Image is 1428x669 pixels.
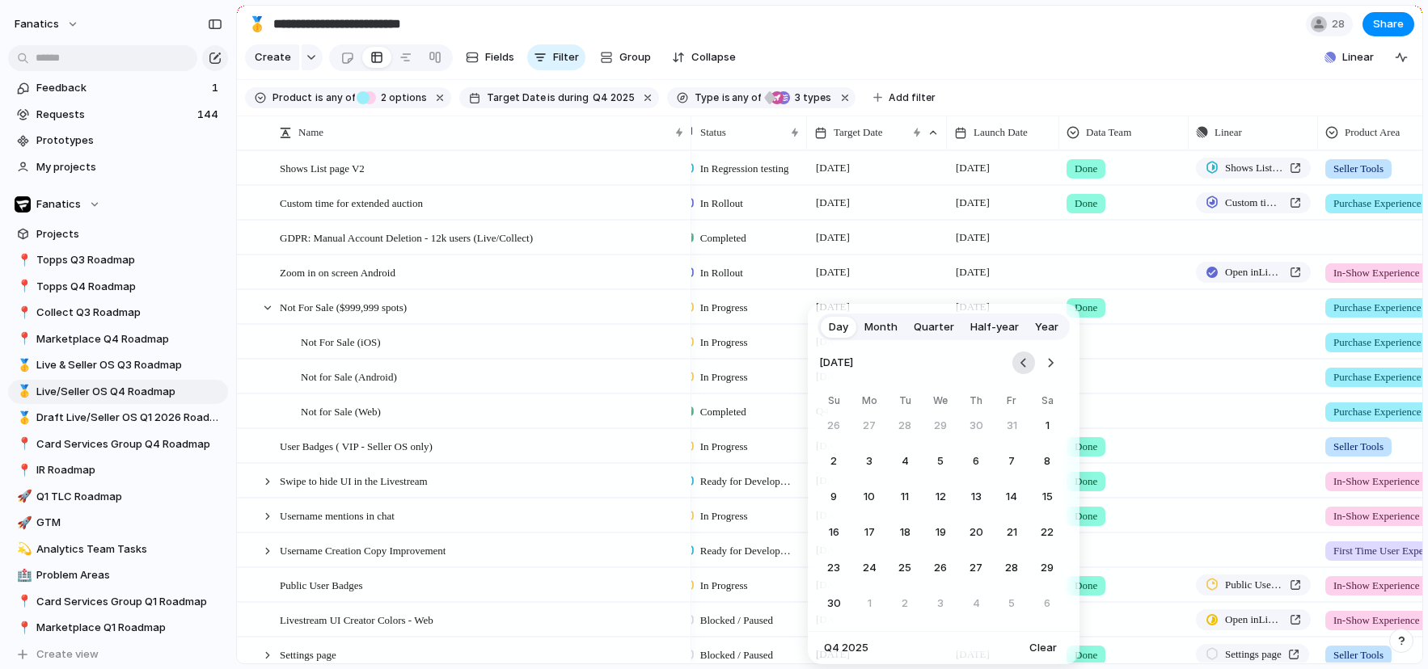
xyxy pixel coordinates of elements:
[819,589,848,618] button: Sunday, November 30th, 2025
[1023,637,1063,659] button: Clear
[997,447,1026,476] button: Friday, November 7th, 2025
[1027,314,1067,340] button: Year
[890,393,919,411] th: Tuesday
[914,319,954,335] span: Quarter
[997,518,1026,547] button: Friday, November 21st, 2025
[997,411,1026,440] button: Friday, October 31st, 2025
[926,411,955,440] button: Wednesday, October 29th, 2025
[890,553,919,583] button: Tuesday, November 25th, 2025
[819,393,1062,618] table: November 2025
[864,319,898,335] span: Month
[961,411,991,440] button: Thursday, October 30th, 2025
[961,393,991,411] th: Thursday
[819,411,848,440] button: Sunday, October 26th, 2025
[829,319,848,335] span: Day
[997,393,1026,411] th: Friday
[1033,518,1062,547] button: Saturday, November 22nd, 2025
[997,482,1026,511] button: Friday, November 14th, 2025
[961,553,991,583] button: Thursday, November 27th, 2025
[961,482,991,511] button: Thursday, November 13th, 2025
[855,518,884,547] button: Monday, November 17th, 2025
[890,447,919,476] button: Tuesday, November 4th, 2025
[1039,351,1062,374] button: Go to the Next Month
[1033,589,1062,618] button: Saturday, December 6th, 2025
[1033,411,1062,440] button: Saturday, November 1st, 2025
[819,518,848,547] button: Sunday, November 16th, 2025
[855,589,884,618] button: Monday, December 1st, 2025
[906,314,962,340] button: Quarter
[819,482,848,511] button: Sunday, November 9th, 2025
[1033,482,1062,511] button: Saturday, November 15th, 2025
[997,553,1026,583] button: Friday, November 28th, 2025
[1033,553,1062,583] button: Saturday, November 29th, 2025
[819,345,853,381] span: [DATE]
[890,589,919,618] button: Tuesday, December 2nd, 2025
[855,447,884,476] button: Monday, November 3rd, 2025
[926,393,955,411] th: Wednesday
[926,589,955,618] button: Wednesday, December 3rd, 2025
[1035,319,1058,335] span: Year
[1033,393,1062,411] th: Saturday
[926,518,955,547] button: Wednesday, November 19th, 2025
[855,393,884,411] th: Monday
[961,518,991,547] button: Thursday, November 20th, 2025
[1012,351,1035,374] button: Go to the Previous Month
[997,589,1026,618] button: Friday, December 5th, 2025
[926,482,955,511] button: Wednesday, November 12th, 2025
[890,518,919,547] button: Tuesday, November 18th, 2025
[819,553,848,583] button: Sunday, November 23rd, 2025
[824,640,868,656] span: Q4 2025
[819,393,848,411] th: Sunday
[890,482,919,511] button: Tuesday, November 11th, 2025
[819,447,848,476] button: Sunday, November 2nd, 2025
[970,319,1019,335] span: Half-year
[1033,447,1062,476] button: Saturday, November 8th, 2025
[961,447,991,476] button: Thursday, November 6th, 2025
[855,482,884,511] button: Monday, November 10th, 2025
[926,553,955,583] button: Wednesday, November 26th, 2025
[821,314,856,340] button: Day
[856,314,906,340] button: Month
[855,411,884,440] button: Monday, October 27th, 2025
[961,589,991,618] button: Thursday, December 4th, 2025
[890,411,919,440] button: Tuesday, October 28th, 2025
[962,314,1027,340] button: Half-year
[855,553,884,583] button: Monday, November 24th, 2025
[926,447,955,476] button: Wednesday, November 5th, 2025
[1029,640,1057,656] span: Clear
